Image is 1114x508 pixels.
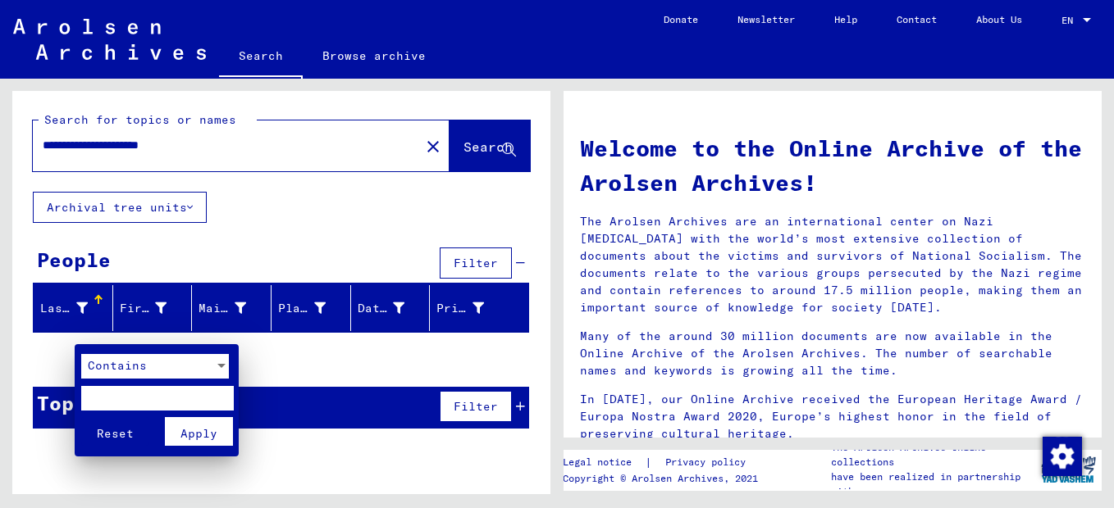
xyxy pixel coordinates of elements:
button: Reset [81,417,149,446]
span: Reset [97,426,134,441]
span: Contains [88,358,147,373]
img: Change consent [1043,437,1082,476]
span: Apply [180,426,217,441]
button: Apply [165,417,233,446]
